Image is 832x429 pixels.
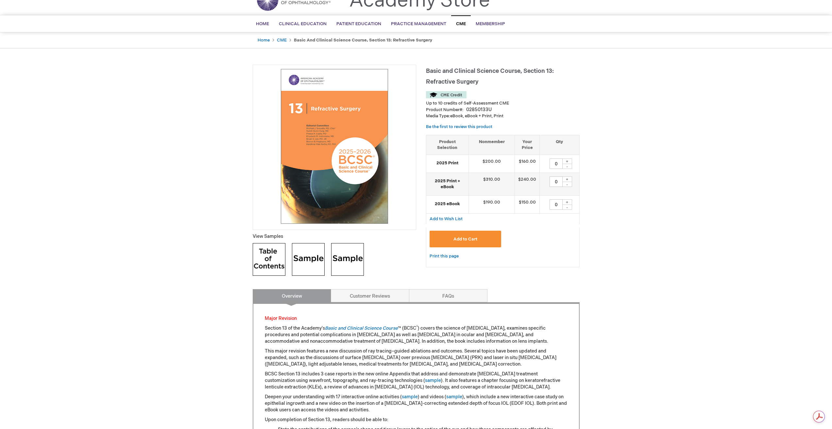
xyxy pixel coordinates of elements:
p: Upon completion of Section 13, readers should be able to: [265,417,568,423]
input: Qty [550,176,563,187]
td: $150.00 [515,195,540,213]
strong: Basic and Clinical Science Course, Section 13: Refractive Surgery [294,38,432,43]
a: Overview [253,289,331,302]
span: CME [456,21,466,26]
strong: Media Type: [426,113,450,119]
td: $240.00 [515,173,540,195]
a: FAQs [409,289,487,302]
div: - [562,205,572,210]
a: Print this page [430,252,459,260]
img: CME Credit [426,91,467,98]
div: + [562,158,572,164]
span: Add to Cart [453,237,477,242]
p: Deepen your understanding with 17 interactive online activities ( ) and videos ( ), which include... [265,394,568,413]
div: - [562,164,572,169]
img: Click to view [331,243,364,276]
a: Be the first to review this product [426,124,492,129]
a: Home [258,38,270,43]
input: Qty [550,199,563,210]
a: sample [446,394,462,400]
div: 02850133U [466,107,492,113]
th: Nonmember [468,135,515,155]
a: Add to Wish List [430,216,463,222]
td: $160.00 [515,155,540,173]
p: eBook, eBook + Print, Print [426,113,580,119]
a: Customer Reviews [331,289,409,302]
p: Section 13 of the Academy's ™ (BCSC ) covers the science of [MEDICAL_DATA], examines specific pro... [265,325,568,345]
a: Basic and Clinical Science Course [325,325,398,331]
sup: ® [416,325,418,329]
img: Basic and Clinical Science Course, Section 13: Refractive Surgery [256,68,413,224]
td: $310.00 [468,173,515,195]
a: sample [402,394,418,400]
strong: Product Number [426,107,464,112]
span: Practice Management [391,21,446,26]
p: BCSC Section 13 includes 3 case reports in the new online Appendix that address and demonstrate [... [265,371,568,390]
td: $190.00 [468,195,515,213]
div: + [562,176,572,182]
img: Click to view [292,243,325,276]
strong: 2025 eBook [430,201,465,207]
div: + [562,199,572,205]
td: $200.00 [468,155,515,173]
a: CME [277,38,287,43]
th: Qty [540,135,579,155]
button: Add to Cart [430,231,501,247]
span: Clinical Education [279,21,327,26]
th: Product Selection [426,135,469,155]
strong: 2025 Print [430,160,465,166]
img: Click to view [253,243,285,276]
a: sample [425,378,441,383]
p: This major revision features a new discussion of ray tracing–guided ablations and outcomes. Sever... [265,348,568,368]
span: Patient Education [336,21,381,26]
input: Qty [550,158,563,169]
span: Membership [476,21,505,26]
th: Your Price [515,135,540,155]
p: View Samples [253,233,416,240]
div: - [562,182,572,187]
li: Up to 10 credits of Self-Assessment CME [426,100,580,107]
span: Basic and Clinical Science Course, Section 13: Refractive Surgery [426,68,554,85]
strong: 2025 Print + eBook [430,178,465,190]
font: Major Revision [265,316,297,321]
span: Home [256,21,269,26]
